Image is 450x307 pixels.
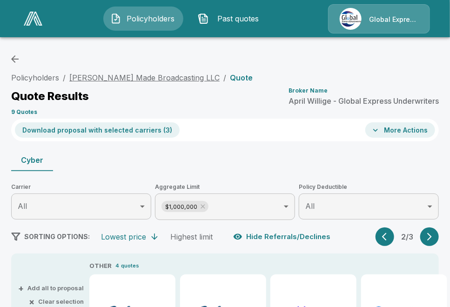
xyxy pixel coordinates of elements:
[328,4,430,33] a: Agency IconGlobal Express Underwriters
[155,182,295,192] span: Aggregate Limit
[101,232,146,241] div: Lowest price
[18,201,27,211] span: All
[11,73,59,82] a: Policyholders
[161,201,201,212] span: $1,000,000
[299,182,439,192] span: Policy Deductible
[11,91,89,102] p: Quote Results
[11,182,151,192] span: Carrier
[365,122,435,138] button: More Actions
[121,262,139,270] p: quotes
[11,149,53,171] button: Cyber
[305,201,315,211] span: All
[289,88,328,93] p: Broker Name
[89,261,112,271] p: OTHER
[289,97,439,105] p: April Willige - Global Express Underwriters
[110,13,121,24] img: Policyholders Icon
[24,233,90,240] span: SORTING OPTIONS:
[31,299,84,305] button: ×Clear selection
[198,13,209,24] img: Past quotes Icon
[170,232,213,241] div: Highest limit
[125,13,176,24] span: Policyholders
[20,285,84,291] button: +Add all to proposal
[231,228,334,246] button: Hide Referrals/Declines
[340,8,362,30] img: Agency Icon
[369,15,418,24] p: Global Express Underwriters
[11,72,253,83] nav: breadcrumb
[161,201,208,212] div: $1,000,000
[191,7,271,31] button: Past quotes IconPast quotes
[213,13,264,24] span: Past quotes
[69,73,220,82] a: [PERSON_NAME] Made Broadcasting LLC
[398,233,416,240] p: 2 / 3
[63,72,66,83] li: /
[230,74,253,81] p: Quote
[11,109,37,115] p: 9 Quotes
[115,262,119,270] p: 4
[103,7,183,31] button: Policyholders IconPolicyholders
[15,122,180,138] button: Download proposal with selected carriers (3)
[24,12,42,26] img: AA Logo
[223,72,226,83] li: /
